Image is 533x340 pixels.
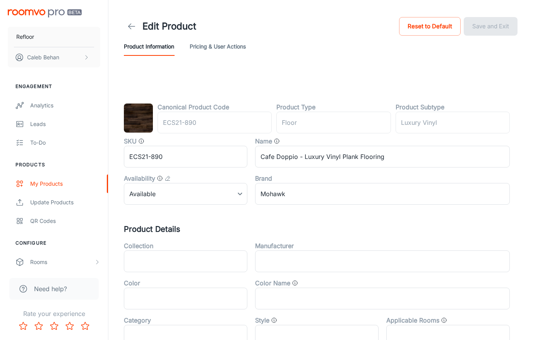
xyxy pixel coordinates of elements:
[8,27,100,47] button: Refloor
[255,278,290,288] label: Color Name
[31,318,46,334] button: Rate 2 star
[255,316,269,325] label: Style
[8,47,100,67] button: Caleb Behan
[15,318,31,334] button: Rate 1 star
[190,37,246,56] button: Pricing & User Actions
[8,9,82,17] img: Roomvo PRO Beta
[30,101,100,110] div: Analytics
[255,241,294,250] label: Manufacturer
[6,309,102,318] p: Rate your experience
[255,136,272,146] label: Name
[271,317,277,323] svg: Product style, such as "Traditional" or "Minimalist"
[158,102,229,112] label: Canonical Product Code
[124,183,247,205] div: Available
[157,175,163,181] svg: Value that determines whether the product is available, discontinued, or out of stock
[30,217,100,225] div: QR Codes
[292,280,298,286] svg: General color categories. i.e Cloud, Eclipse, Gallery Opening
[27,53,59,62] p: Caleb Behan
[124,37,174,56] button: Product Information
[441,317,447,323] svg: The type of rooms this product can be applied to
[30,258,94,266] div: Rooms
[62,318,77,334] button: Rate 4 star
[30,138,100,147] div: To-do
[399,17,461,36] button: Reset to Default
[30,179,100,188] div: My Products
[138,138,144,144] svg: SKU for the product
[124,174,155,183] label: Availability
[77,318,93,334] button: Rate 5 star
[255,174,272,183] label: Brand
[34,284,67,293] span: Need help?
[30,198,100,207] div: Update Products
[124,316,151,325] label: Category
[142,19,196,33] h1: Edit Product
[124,104,153,133] img: Cafe Doppio - Luxury Vinyl Plank Flooring
[16,33,34,41] p: Refloor
[274,138,280,144] svg: Product name
[124,223,518,235] h5: Product Details
[386,316,439,325] label: Applicable Rooms
[165,175,171,181] svg: This field has been edited
[124,278,140,288] label: Color
[276,102,315,112] label: Product Type
[124,136,137,146] label: SKU
[124,241,153,250] label: Collection
[30,120,100,128] div: Leads
[46,318,62,334] button: Rate 3 star
[396,102,444,112] label: Product Subtype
